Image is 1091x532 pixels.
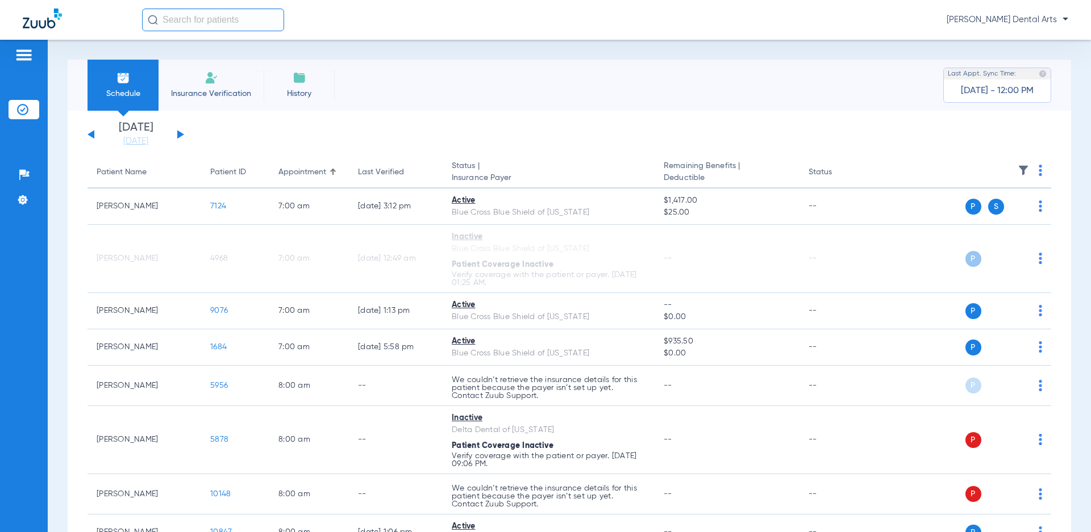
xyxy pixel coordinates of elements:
span: Schedule [96,88,150,99]
div: Patient Name [97,166,147,178]
span: -- [664,299,790,311]
img: group-dot-blue.svg [1039,434,1042,445]
td: [PERSON_NAME] [88,366,201,406]
span: P [965,251,981,267]
td: [PERSON_NAME] [88,188,201,225]
span: 4968 [210,254,228,262]
span: S [988,199,1004,215]
span: -- [664,490,672,498]
th: Status [799,157,876,188]
td: -- [799,293,876,329]
div: Active [452,336,646,347]
div: Inactive [452,231,646,243]
td: [DATE] 3:12 PM [349,188,443,225]
td: 7:00 AM [269,293,349,329]
td: 8:00 AM [269,366,349,406]
span: $1,417.00 [664,195,790,207]
td: -- [799,329,876,366]
img: filter.svg [1018,165,1029,176]
td: 8:00 AM [269,474,349,514]
p: Verify coverage with the patient or payer. [DATE] 01:25 AM. [452,271,646,287]
img: History [293,71,306,85]
span: 10148 [210,490,231,498]
img: last sync help info [1039,70,1047,78]
span: $25.00 [664,207,790,219]
div: Active [452,299,646,311]
div: Patient ID [210,166,246,178]
p: We couldn’t retrieve the insurance details for this patient because the payer isn’t set up yet. C... [452,484,646,508]
div: Last Verified [358,166,434,178]
td: 7:00 AM [269,329,349,366]
span: P [965,486,981,502]
span: 1684 [210,343,227,351]
div: Blue Cross Blue Shield of [US_STATE] [452,311,646,323]
span: Deductible [664,172,790,184]
div: Appointment [278,166,326,178]
img: group-dot-blue.svg [1039,305,1042,316]
td: 7:00 AM [269,225,349,293]
div: Inactive [452,412,646,424]
td: -- [799,406,876,474]
td: [DATE] 5:58 PM [349,329,443,366]
span: P [965,199,981,215]
img: group-dot-blue.svg [1039,253,1042,264]
span: $0.00 [664,311,790,323]
div: Appointment [278,166,340,178]
span: Insurance Payer [452,172,646,184]
img: Schedule [116,71,130,85]
div: Delta Dental of [US_STATE] [452,424,646,436]
div: Last Verified [358,166,404,178]
td: -- [799,474,876,514]
td: 7:00 AM [269,188,349,225]
span: $0.00 [664,347,790,359]
td: [PERSON_NAME] [88,293,201,329]
td: -- [799,225,876,293]
img: Zuub Logo [23,9,62,28]
td: -- [799,188,876,225]
img: Search Icon [148,15,158,25]
div: Patient Name [97,166,192,178]
td: [PERSON_NAME] [88,406,201,474]
img: Manual Insurance Verification [205,71,218,85]
p: We couldn’t retrieve the insurance details for this patient because the payer isn’t set up yet. C... [452,376,646,400]
th: Remaining Benefits | [655,157,799,188]
td: -- [349,406,443,474]
span: 5956 [210,382,228,389]
td: [DATE] 1:13 PM [349,293,443,329]
img: group-dot-blue.svg [1039,380,1042,391]
td: -- [349,474,443,514]
span: -- [664,435,672,443]
span: Insurance Verification [167,88,255,99]
li: [DATE] [102,122,170,147]
td: [DATE] 12:49 AM [349,225,443,293]
span: $935.50 [664,336,790,347]
img: hamburger-icon [15,48,33,62]
div: Blue Cross Blue Shield of [US_STATE] [452,243,646,255]
div: Active [452,195,646,207]
span: Patient Coverage Inactive [452,261,553,269]
span: P [965,340,981,355]
span: 7124 [210,202,226,210]
img: group-dot-blue.svg [1039,200,1042,212]
span: [DATE] - 12:00 PM [961,85,1034,97]
td: -- [799,366,876,406]
td: [PERSON_NAME] [88,329,201,366]
input: Search for patients [142,9,284,31]
span: History [272,88,326,99]
div: Blue Cross Blue Shield of [US_STATE] [452,207,646,219]
td: 8:00 AM [269,406,349,474]
th: Status | [443,157,655,188]
span: Patient Coverage Inactive [452,442,553,450]
span: P [965,303,981,319]
td: [PERSON_NAME] [88,474,201,514]
td: [PERSON_NAME] [88,225,201,293]
span: -- [664,382,672,389]
span: Last Appt. Sync Time: [948,68,1016,79]
span: [PERSON_NAME] Dental Arts [947,14,1068,26]
img: group-dot-blue.svg [1039,488,1042,500]
div: Patient ID [210,166,260,178]
p: Verify coverage with the patient or payer. [DATE] 09:06 PM. [452,452,646,468]
div: Blue Cross Blue Shield of [US_STATE] [452,347,646,359]
span: P [965,378,981,393]
td: -- [349,366,443,406]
